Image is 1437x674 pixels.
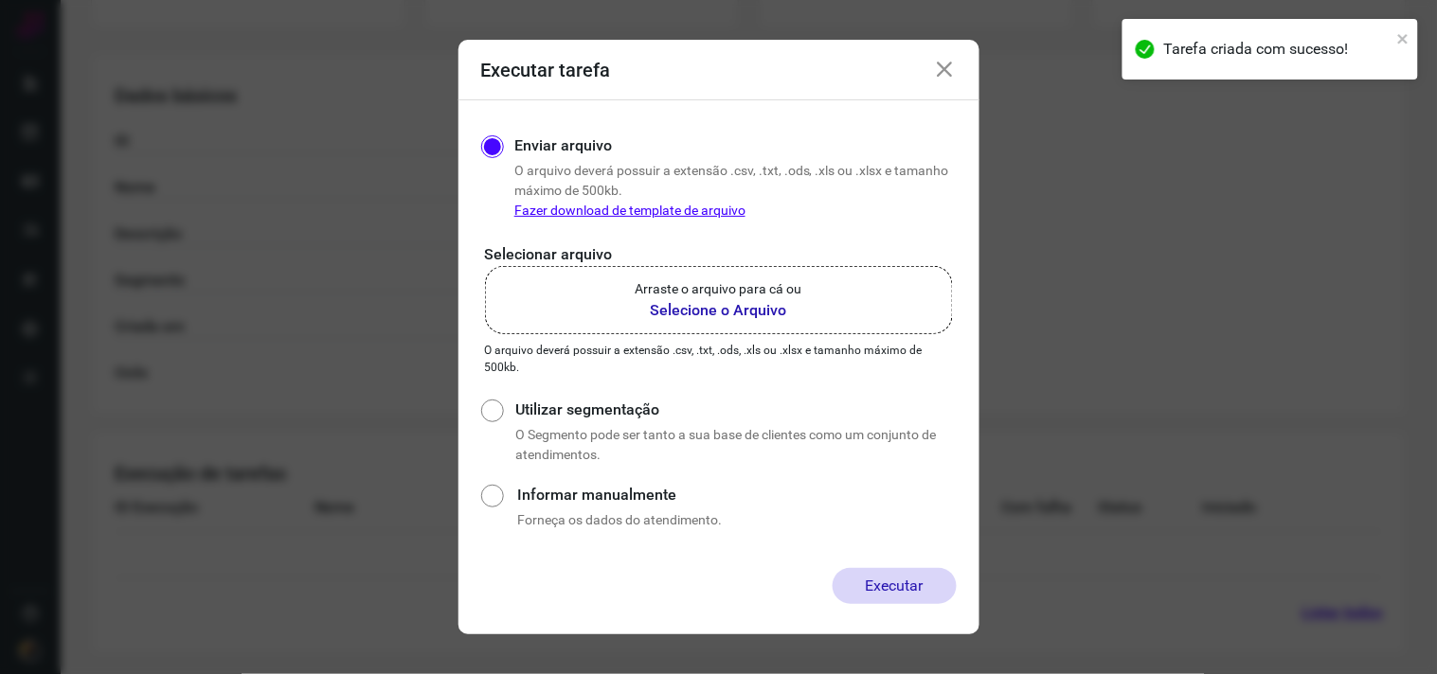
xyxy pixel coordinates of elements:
[514,161,957,221] p: O arquivo deverá possuir a extensão .csv, .txt, .ods, .xls ou .xlsx e tamanho máximo de 500kb.
[514,134,612,157] label: Enviar arquivo
[636,299,802,322] b: Selecione o Arquivo
[481,59,611,81] h3: Executar tarefa
[517,510,956,530] p: Forneça os dados do atendimento.
[833,568,957,604] button: Executar
[485,243,953,266] p: Selecionar arquivo
[515,399,956,421] label: Utilizar segmentação
[1397,27,1410,49] button: close
[485,342,953,376] p: O arquivo deverá possuir a extensão .csv, .txt, .ods, .xls ou .xlsx e tamanho máximo de 500kb.
[515,425,956,465] p: O Segmento pode ser tanto a sua base de clientes como um conjunto de atendimentos.
[517,484,956,506] label: Informar manualmente
[1164,38,1392,61] div: Tarefa criada com sucesso!
[636,279,802,299] p: Arraste o arquivo para cá ou
[514,203,745,218] a: Fazer download de template de arquivo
